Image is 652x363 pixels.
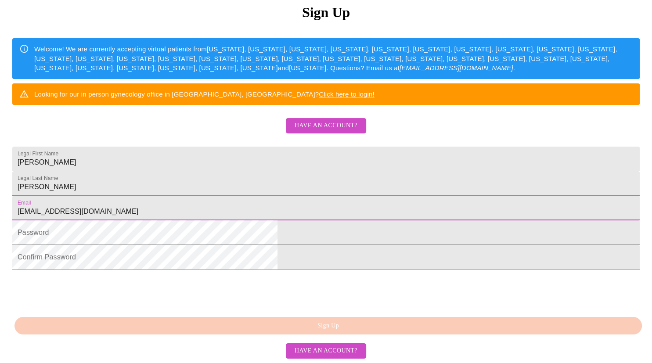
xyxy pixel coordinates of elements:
[284,128,368,135] a: Have an account?
[286,343,366,359] button: Have an account?
[319,90,375,98] a: Click here to login!
[34,86,375,102] div: Looking for our in person gynecology office in [GEOGRAPHIC_DATA], [GEOGRAPHIC_DATA]?
[286,118,366,133] button: Have an account?
[34,41,633,76] div: Welcome! We are currently accepting virtual patients from [US_STATE], [US_STATE], [US_STATE], [US...
[295,120,357,131] span: Have an account?
[400,64,513,72] em: [EMAIL_ADDRESS][DOMAIN_NAME]
[12,274,146,308] iframe: reCAPTCHA
[295,345,357,356] span: Have an account?
[12,4,640,21] h3: Sign Up
[284,346,368,354] a: Have an account?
